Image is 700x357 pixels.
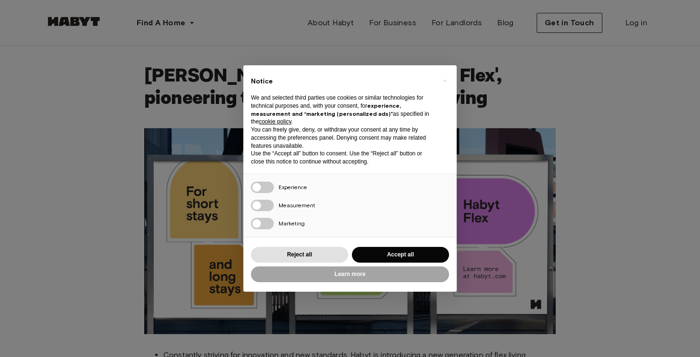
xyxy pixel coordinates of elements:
[279,202,315,209] span: Measurement
[279,220,305,227] span: Marketing
[251,150,434,166] p: Use the “Accept all” button to consent. Use the “Reject all” button or close this notice to conti...
[259,118,291,125] a: cookie policy
[251,102,401,117] strong: experience, measurement and “marketing (personalized ads)”
[443,75,446,86] span: ×
[437,73,452,88] button: Close this notice
[251,266,449,282] button: Learn more
[352,247,449,263] button: Accept all
[251,126,434,150] p: You can freely give, deny, or withdraw your consent at any time by accessing the preferences pane...
[279,184,307,191] span: Experience
[251,247,348,263] button: Reject all
[251,94,434,126] p: We and selected third parties use cookies or similar technologies for technical purposes and, wit...
[251,77,434,86] h2: Notice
